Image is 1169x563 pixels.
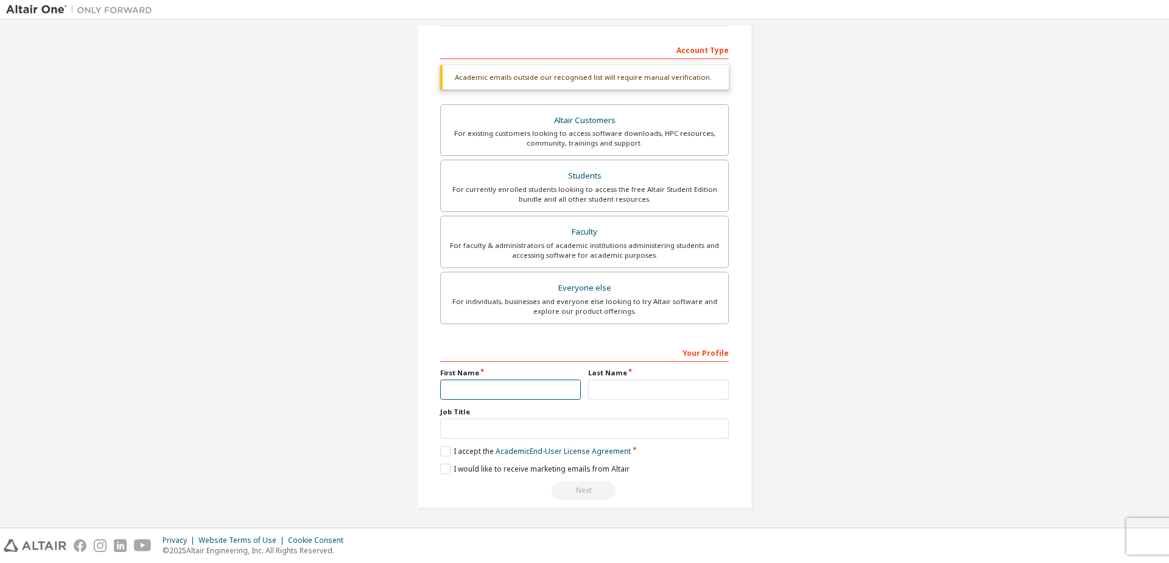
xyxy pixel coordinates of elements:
img: facebook.svg [74,539,86,552]
p: © 2025 Altair Engineering, Inc. All Rights Reserved. [163,545,351,556]
label: First Name [440,368,581,378]
div: For currently enrolled students looking to access the free Altair Student Edition bundle and all ... [448,185,721,204]
div: For individuals, businesses and everyone else looking to try Altair software and explore our prod... [448,297,721,316]
div: Privacy [163,536,198,545]
label: Job Title [440,407,729,417]
img: instagram.svg [94,539,107,552]
img: youtube.svg [134,539,152,552]
label: Last Name [588,368,729,378]
div: Cookie Consent [288,536,351,545]
label: I would like to receive marketing emails from Altair [440,464,630,474]
div: Faculty [448,224,721,241]
label: I accept the [440,446,631,456]
div: Everyone else [448,280,721,297]
div: Your Profile [440,342,729,362]
div: Read and acccept EULA to continue [440,481,729,500]
div: For existing customers looking to access software downloads, HPC resources, community, trainings ... [448,129,721,148]
a: Academic End-User License Agreement [496,446,631,456]
img: Altair One [6,4,158,16]
div: Website Terms of Use [198,536,288,545]
div: Account Type [440,40,729,59]
img: linkedin.svg [114,539,127,552]
div: Academic emails outside our recognised list will require manual verification. [440,65,729,90]
div: For faculty & administrators of academic institutions administering students and accessing softwa... [448,241,721,260]
img: altair_logo.svg [4,539,66,552]
div: Altair Customers [448,112,721,129]
div: Students [448,168,721,185]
